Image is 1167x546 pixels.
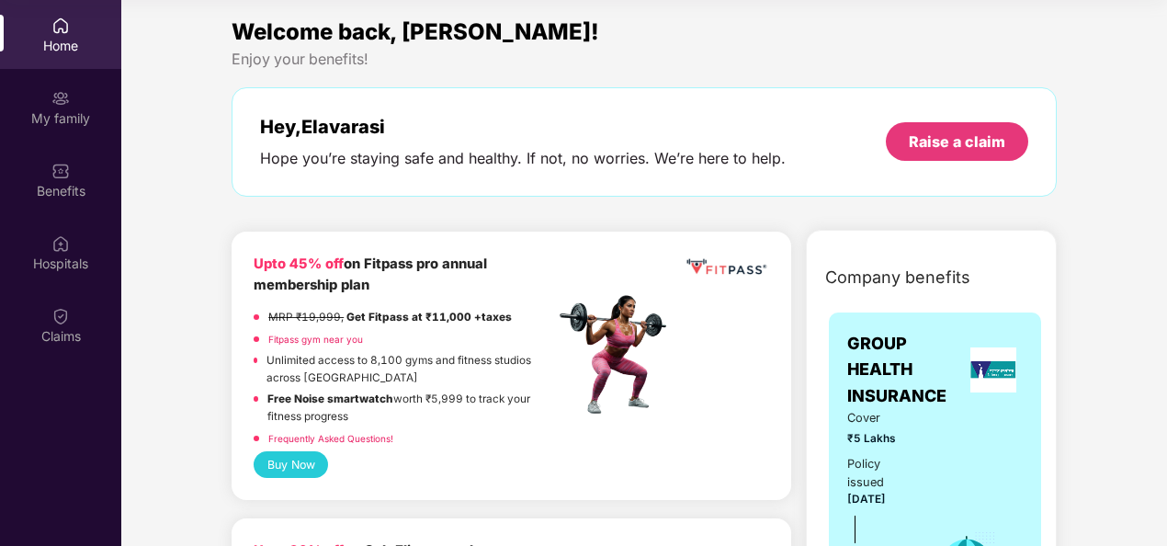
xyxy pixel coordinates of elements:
p: worth ₹5,999 to track your fitness progress [267,391,554,425]
img: fppp.png [684,254,770,280]
img: insurerLogo [970,347,1016,392]
div: Hey, Elavarasi [260,116,786,138]
img: svg+xml;base64,PHN2ZyBpZD0iQ2xhaW0iIHhtbG5zPSJodHRwOi8vd3d3LnczLm9yZy8yMDAwL3N2ZyIgd2lkdGg9IjIwIi... [51,307,70,325]
img: svg+xml;base64,PHN2ZyBpZD0iSG9zcGl0YWxzIiB4bWxucz0iaHR0cDovL3d3dy53My5vcmcvMjAwMC9zdmciIHdpZHRoPS... [51,234,70,253]
b: on Fitpass pro annual membership plan [254,256,487,293]
img: svg+xml;base64,PHN2ZyBpZD0iQmVuZWZpdHMiIHhtbG5zPSJodHRwOi8vd3d3LnczLm9yZy8yMDAwL3N2ZyIgd2lkdGg9Ij... [51,162,70,180]
img: svg+xml;base64,PHN2ZyB3aWR0aD0iMjAiIGhlaWdodD0iMjAiIHZpZXdCb3g9IjAgMCAyMCAyMCIgZmlsbD0ibm9uZSIgeG... [51,89,70,108]
del: MRP ₹19,999, [268,311,344,324]
div: Hope you’re staying safe and healthy. If not, no worries. We’re here to help. [260,149,786,168]
button: Buy Now [254,451,328,478]
span: [DATE] [847,493,886,506]
span: Welcome back, [PERSON_NAME]! [232,18,599,45]
strong: Get Fitpass at ₹11,000 +taxes [346,311,512,324]
div: Raise a claim [909,131,1005,152]
b: Upto 45% off [254,256,344,272]
img: svg+xml;base64,PHN2ZyBpZD0iSG9tZSIgeG1sbnM9Imh0dHA6Ly93d3cudzMub3JnLzIwMDAvc3ZnIiB3aWR0aD0iMjAiIG... [51,17,70,35]
span: Company benefits [825,265,970,290]
p: Unlimited access to 8,100 gyms and fitness studios across [GEOGRAPHIC_DATA] [266,352,554,386]
strong: Free Noise smartwatch [267,392,393,405]
span: ₹5 Lakhs [847,430,912,448]
div: Enjoy your benefits! [232,50,1057,69]
img: fpp.png [554,290,683,419]
span: Cover [847,409,912,427]
a: Frequently Asked Questions! [268,433,393,444]
a: Fitpass gym near you [268,334,363,345]
div: Policy issued [847,455,912,492]
span: GROUP HEALTH INSURANCE [847,331,963,409]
